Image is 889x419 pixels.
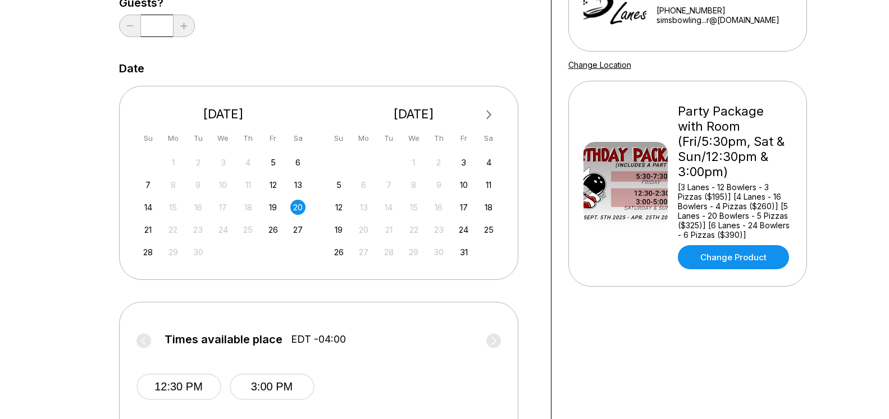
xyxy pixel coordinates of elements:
div: Not available Wednesday, September 3rd, 2025 [216,155,231,170]
div: [PHONE_NUMBER] [657,6,801,15]
div: Choose Saturday, October 11th, 2025 [481,177,496,192]
div: month 2025-10 [330,154,498,260]
div: Choose Friday, October 10th, 2025 [456,177,471,192]
div: Not available Wednesday, September 10th, 2025 [216,177,231,192]
div: Sa [290,131,306,146]
div: Fr [456,131,471,146]
label: Date [119,62,144,75]
div: Not available Thursday, September 18th, 2025 [240,200,256,215]
div: We [216,131,231,146]
div: Party Package with Room (Fri/5:30pm, Sat & Sun/12:30pm & 3:00pm) [678,104,792,179]
a: Change Product [678,245,789,269]
div: Not available Thursday, October 16th, 2025 [431,200,446,215]
div: Choose Saturday, October 25th, 2025 [481,222,496,237]
div: Choose Friday, October 24th, 2025 [456,222,471,237]
div: Choose Saturday, October 4th, 2025 [481,155,496,170]
div: Choose Sunday, October 12th, 2025 [331,200,347,215]
div: Choose Sunday, September 21st, 2025 [140,222,156,237]
div: Not available Thursday, September 4th, 2025 [240,155,256,170]
div: Not available Monday, October 13th, 2025 [356,200,371,215]
a: Change Location [568,60,631,70]
div: Choose Friday, September 26th, 2025 [266,222,281,237]
span: Times available place [165,333,282,346]
div: Mo [356,131,371,146]
div: Su [140,131,156,146]
div: Not available Tuesday, October 28th, 2025 [381,245,396,260]
div: Not available Monday, October 20th, 2025 [356,222,371,237]
div: Th [240,131,256,146]
div: Tu [190,131,206,146]
div: Not available Tuesday, September 2nd, 2025 [190,155,206,170]
a: simsbowling...r@[DOMAIN_NAME] [657,15,801,25]
button: 3:00 PM [230,374,314,400]
div: Not available Wednesday, October 29th, 2025 [406,245,421,260]
div: Choose Sunday, September 14th, 2025 [140,200,156,215]
div: Choose Sunday, October 5th, 2025 [331,177,347,192]
div: [DATE] [136,107,311,122]
div: Not available Thursday, October 9th, 2025 [431,177,446,192]
div: Not available Thursday, September 11th, 2025 [240,177,256,192]
button: Next Month [480,106,498,124]
div: Not available Tuesday, September 9th, 2025 [190,177,206,192]
div: Mo [166,131,181,146]
div: Choose Friday, October 3rd, 2025 [456,155,471,170]
div: Not available Wednesday, September 17th, 2025 [216,200,231,215]
div: Not available Monday, October 27th, 2025 [356,245,371,260]
div: [3 Lanes - 12 Bowlers - 3 Pizzas ($195)] [4 Lanes - 16 Bowlers - 4 Pizzas ($260)] [5 Lanes - 20 B... [678,182,792,240]
div: Choose Saturday, September 13th, 2025 [290,177,306,192]
div: Not available Wednesday, October 8th, 2025 [406,177,421,192]
div: Not available Thursday, October 23rd, 2025 [431,222,446,237]
div: Su [331,131,347,146]
div: Not available Tuesday, October 14th, 2025 [381,200,396,215]
div: Fr [266,131,281,146]
div: Not available Tuesday, October 7th, 2025 [381,177,396,192]
div: Not available Tuesday, September 23rd, 2025 [190,222,206,237]
div: We [406,131,421,146]
div: Not available Monday, September 1st, 2025 [166,155,181,170]
div: Not available Monday, September 15th, 2025 [166,200,181,215]
div: Not available Wednesday, October 22nd, 2025 [406,222,421,237]
div: Sa [481,131,496,146]
img: Party Package with Room (Fri/5:30pm, Sat & Sun/12:30pm & 3:00pm) [583,142,668,226]
div: Not available Thursday, October 30th, 2025 [431,245,446,260]
div: Choose Saturday, September 20th, 2025 [290,200,306,215]
div: Not available Tuesday, September 30th, 2025 [190,245,206,260]
div: Choose Sunday, October 19th, 2025 [331,222,347,237]
div: Th [431,131,446,146]
div: Not available Monday, September 29th, 2025 [166,245,181,260]
div: Not available Monday, October 6th, 2025 [356,177,371,192]
div: Choose Friday, September 19th, 2025 [266,200,281,215]
div: Choose Friday, September 5th, 2025 [266,155,281,170]
div: Not available Wednesday, October 15th, 2025 [406,200,421,215]
div: Choose Sunday, October 26th, 2025 [331,245,347,260]
div: Not available Monday, September 8th, 2025 [166,177,181,192]
div: Choose Friday, October 17th, 2025 [456,200,471,215]
div: Choose Friday, October 31st, 2025 [456,245,471,260]
div: Tu [381,131,396,146]
div: Not available Thursday, October 2nd, 2025 [431,155,446,170]
div: Not available Monday, September 22nd, 2025 [166,222,181,237]
div: Not available Tuesday, September 16th, 2025 [190,200,206,215]
span: EDT -04:00 [291,333,346,346]
button: 12:30 PM [136,374,221,400]
div: Not available Tuesday, October 21st, 2025 [381,222,396,237]
div: Choose Saturday, October 18th, 2025 [481,200,496,215]
div: Choose Saturday, September 27th, 2025 [290,222,306,237]
div: Not available Wednesday, October 1st, 2025 [406,155,421,170]
div: Choose Friday, September 12th, 2025 [266,177,281,192]
div: Choose Sunday, September 28th, 2025 [140,245,156,260]
div: Not available Thursday, September 25th, 2025 [240,222,256,237]
div: Choose Sunday, September 7th, 2025 [140,177,156,192]
div: Choose Saturday, September 6th, 2025 [290,155,306,170]
div: Not available Wednesday, September 24th, 2025 [216,222,231,237]
div: [DATE] [327,107,501,122]
div: month 2025-09 [139,154,308,260]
